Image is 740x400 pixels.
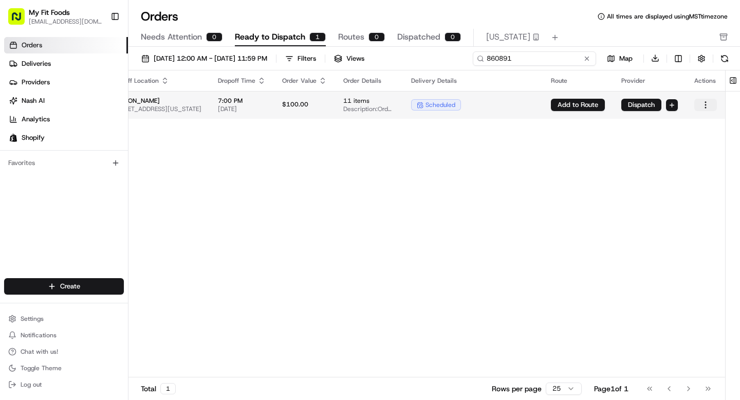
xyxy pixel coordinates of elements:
[97,202,165,212] span: API Documentation
[4,37,128,53] a: Orders
[282,100,308,108] span: $100.00
[425,101,455,109] span: scheduled
[282,77,327,85] div: Order Value
[10,41,187,58] p: Welcome 👋
[112,159,115,168] span: •
[32,159,109,168] span: Wisdom [PERSON_NAME]
[21,348,58,356] span: Chat with us!
[9,134,17,142] img: Shopify logo
[21,315,44,323] span: Settings
[329,51,369,66] button: Views
[22,59,51,68] span: Deliveries
[218,77,266,85] div: Dropoff Time
[141,8,178,25] h1: Orders
[343,77,395,85] div: Order Details
[10,10,31,31] img: Nash
[22,98,40,117] img: 8571987876998_91fb9ceb93ad5c398215_72.jpg
[621,77,678,85] div: Provider
[206,32,223,42] div: 0
[111,105,201,113] span: [STREET_ADDRESS][US_STATE]
[21,202,79,212] span: Knowledge Base
[717,51,732,66] button: Refresh
[22,41,42,50] span: Orders
[10,203,18,211] div: 📗
[154,54,267,63] span: [DATE] 12:00 AM - [DATE] 11:59 PM
[141,383,176,394] div: Total
[4,377,124,392] button: Log out
[22,78,50,87] span: Providers
[160,383,176,394] div: 1
[338,31,364,43] span: Routes
[4,4,106,29] button: My Fit Foods[EMAIL_ADDRESS][DOMAIN_NAME]
[46,98,169,108] div: Start new chat
[235,31,305,43] span: Ready to Dispatch
[111,97,201,105] span: [PERSON_NAME]
[281,51,321,66] button: Filters
[621,99,661,111] button: Dispatch
[159,132,187,144] button: See all
[298,54,316,63] div: Filters
[619,54,633,63] span: Map
[4,155,124,171] div: Favorites
[60,282,80,291] span: Create
[218,97,266,105] span: 7:00 PM
[473,51,596,66] input: Type to search
[102,227,124,235] span: Pylon
[21,380,42,389] span: Log out
[22,115,50,124] span: Analytics
[10,134,69,142] div: Past conversations
[29,7,70,17] button: My Fit Foods
[6,198,83,216] a: 📗Knowledge Base
[117,159,138,168] span: [DATE]
[22,96,45,105] span: Nash AI
[22,133,45,142] span: Shopify
[10,98,29,117] img: 1736555255976-a54dd68f-1ca7-489b-9aae-adbdc363a1c4
[309,32,326,42] div: 1
[445,32,461,42] div: 0
[29,17,102,26] button: [EMAIL_ADDRESS][DOMAIN_NAME]
[4,328,124,342] button: Notifications
[21,160,29,168] img: 1736555255976-a54dd68f-1ca7-489b-9aae-adbdc363a1c4
[594,384,628,394] div: Page 1 of 1
[4,130,128,146] a: Shopify
[4,278,124,295] button: Create
[4,93,128,109] a: Nash AI
[4,361,124,375] button: Toggle Theme
[694,77,717,85] div: Actions
[218,105,266,113] span: [DATE]
[486,31,530,43] span: [US_STATE]
[87,203,95,211] div: 💻
[411,77,534,85] div: Delivery Details
[600,52,639,65] button: Map
[343,105,395,113] span: Description: Order #860891, Customer: [PERSON_NAME], Customer's 92 Order, [US_STATE], Day: [DATE]...
[397,31,440,43] span: Dispatched
[10,150,27,170] img: Wisdom Oko
[4,111,128,128] a: Analytics
[137,51,272,66] button: [DATE] 12:00 AM - [DATE] 11:59 PM
[551,77,605,85] div: Route
[72,227,124,235] a: Powered byPylon
[4,312,124,326] button: Settings
[4,344,124,359] button: Chat with us!
[343,97,395,105] span: 11 items
[83,198,169,216] a: 💻API Documentation
[111,77,201,85] div: Dropoff Location
[607,12,728,21] span: All times are displayed using MST timezone
[21,364,62,372] span: Toggle Theme
[551,99,605,111] button: Add to Route
[4,56,128,72] a: Deliveries
[46,108,141,117] div: We're available if you need us!
[492,384,542,394] p: Rows per page
[21,331,57,339] span: Notifications
[4,74,128,90] a: Providers
[346,54,364,63] span: Views
[368,32,385,42] div: 0
[141,31,202,43] span: Needs Attention
[175,101,187,114] button: Start new chat
[27,66,170,77] input: Clear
